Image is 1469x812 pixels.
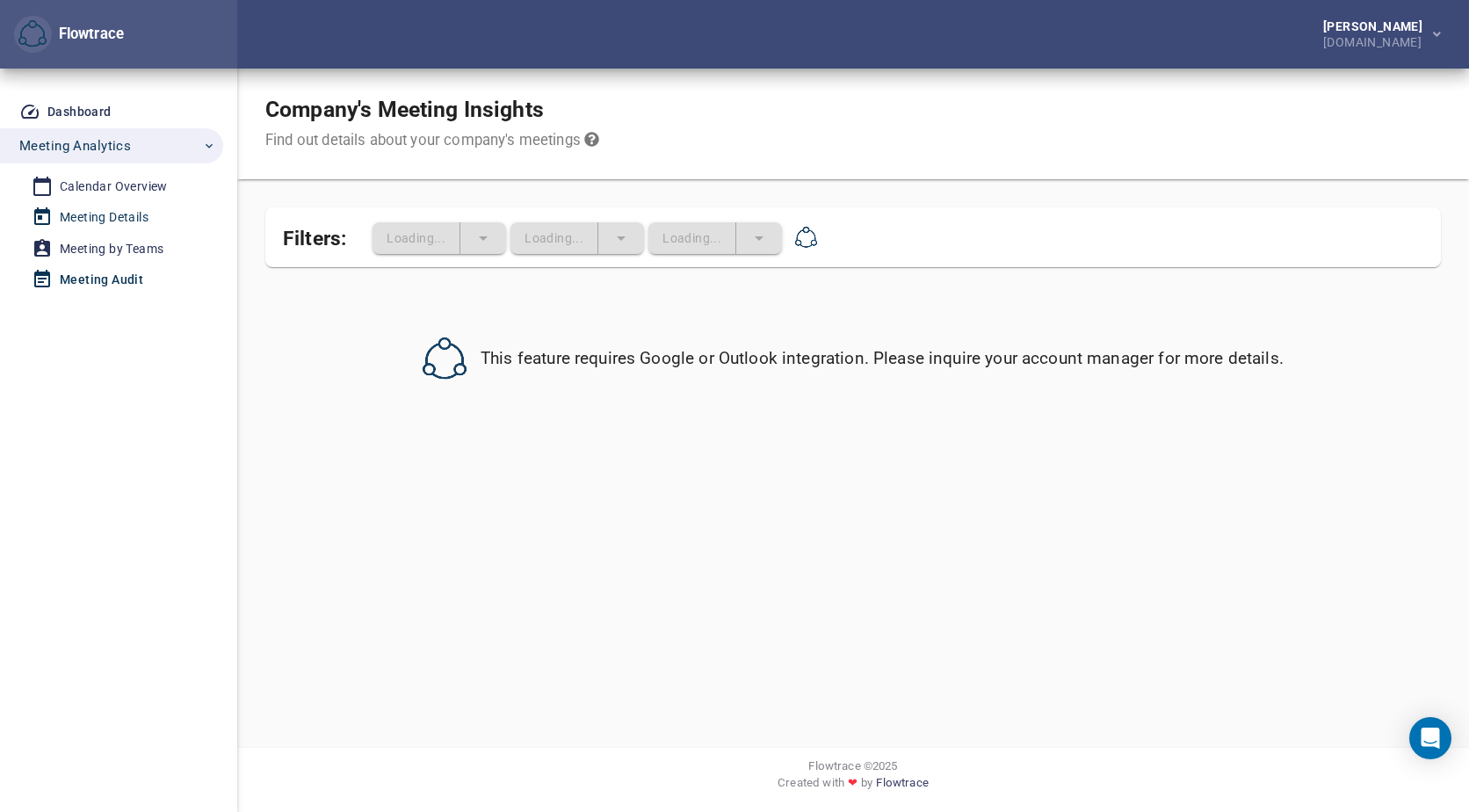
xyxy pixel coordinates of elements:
button: Flowtrace [14,16,52,54]
span: Flowtrace © 2025 [808,758,897,774]
div: split button [373,222,506,254]
div: Meeting Details [60,207,148,228]
div: [DOMAIN_NAME] [1323,33,1429,48]
div: Open Intercom Messenger [1409,717,1451,759]
div: This feature requires Google or Outlook integration. Please inquire your account manager for more... [322,337,1385,381]
button: [PERSON_NAME][DOMAIN_NAME] [1295,15,1455,54]
span: by [861,774,872,798]
div: split button [648,222,782,254]
div: [PERSON_NAME] [1323,20,1429,33]
span: ❤ [844,774,861,791]
div: Find out details about your company's meetings [265,130,599,151]
span: Meeting Analytics [19,134,131,157]
div: Flowtrace [52,24,124,45]
div: Calendar Overview [60,176,168,198]
div: Meeting by Teams [60,238,163,260]
a: Flowtrace [876,774,928,798]
h1: Company's Meeting Insights [265,97,599,123]
div: Dashboard [47,101,112,123]
img: Flowtrace [18,20,47,48]
div: Created with [251,774,1455,798]
div: Flowtrace [14,16,124,54]
div: Meeting Audit [60,269,143,291]
span: Filters: [283,216,346,254]
div: split button [510,222,644,254]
